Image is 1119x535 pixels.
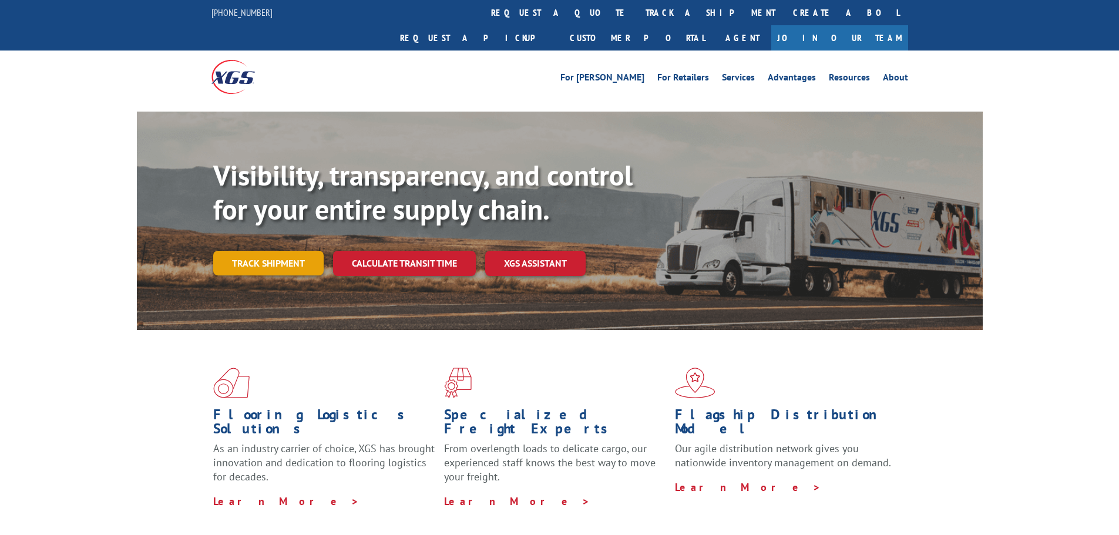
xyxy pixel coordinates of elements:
a: About [883,73,908,86]
a: Agent [714,25,771,51]
a: [PHONE_NUMBER] [211,6,273,18]
a: For [PERSON_NAME] [560,73,644,86]
a: Customer Portal [561,25,714,51]
img: xgs-icon-focused-on-flooring-red [444,368,472,398]
p: From overlength loads to delicate cargo, our experienced staff knows the best way to move your fr... [444,442,666,494]
a: Advantages [768,73,816,86]
a: Services [722,73,755,86]
a: Join Our Team [771,25,908,51]
b: Visibility, transparency, and control for your entire supply chain. [213,157,633,227]
a: Request a pickup [391,25,561,51]
a: Calculate transit time [333,251,476,276]
h1: Flooring Logistics Solutions [213,408,435,442]
a: For Retailers [657,73,709,86]
img: xgs-icon-total-supply-chain-intelligence-red [213,368,250,398]
a: Resources [829,73,870,86]
h1: Specialized Freight Experts [444,408,666,442]
a: XGS ASSISTANT [485,251,586,276]
a: Learn More > [213,494,359,508]
a: Learn More > [675,480,821,494]
span: As an industry carrier of choice, XGS has brought innovation and dedication to flooring logistics... [213,442,435,483]
img: xgs-icon-flagship-distribution-model-red [675,368,715,398]
a: Learn More > [444,494,590,508]
span: Our agile distribution network gives you nationwide inventory management on demand. [675,442,891,469]
a: Track shipment [213,251,324,275]
h1: Flagship Distribution Model [675,408,897,442]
